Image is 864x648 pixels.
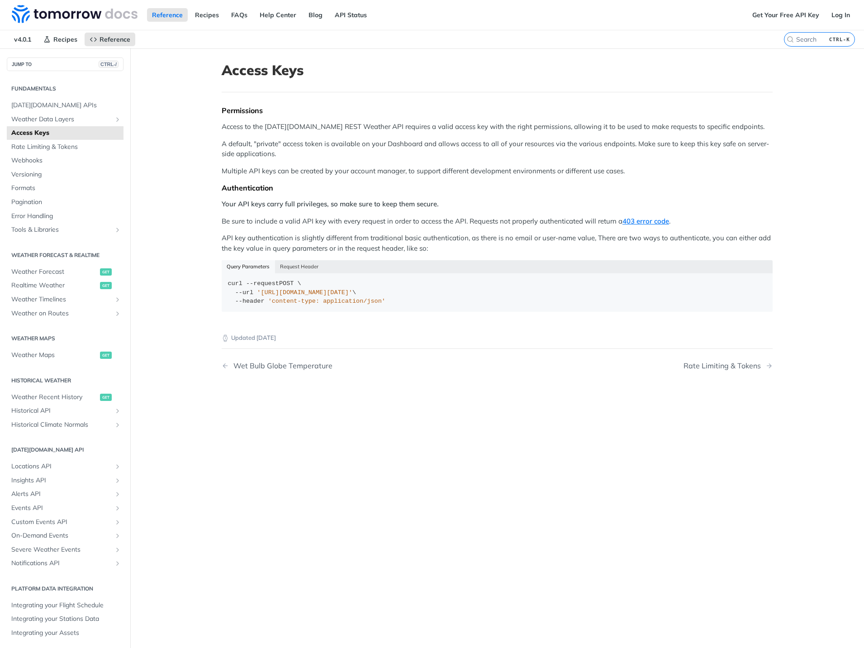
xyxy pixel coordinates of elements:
[228,279,767,306] div: POST \ \
[190,8,224,22] a: Recipes
[7,391,123,404] a: Weather Recent Historyget
[11,531,112,540] span: On-Demand Events
[304,8,328,22] a: Blog
[100,268,112,276] span: get
[11,490,112,499] span: Alerts API
[11,504,112,513] span: Events API
[222,122,773,132] p: Access to the [DATE][DOMAIN_NAME] REST Weather API requires a valid access key with the right per...
[222,233,773,253] p: API key authentication is slightly different from traditional basic authentication, as there is n...
[255,8,301,22] a: Help Center
[11,420,112,429] span: Historical Climate Normals
[12,5,138,23] img: Tomorrow.io Weather API Docs
[684,362,765,370] div: Rate Limiting & Tokens
[222,183,773,192] div: Authentication
[11,615,121,624] span: Integrating your Stations Data
[114,546,121,553] button: Show subpages for Severe Weather Events
[7,168,123,181] a: Versioning
[7,113,123,126] a: Weather Data LayersShow subpages for Weather Data Layers
[11,115,112,124] span: Weather Data Layers
[114,505,121,512] button: Show subpages for Events API
[11,225,112,234] span: Tools & Libraries
[114,226,121,233] button: Show subpages for Tools & Libraries
[11,476,112,485] span: Insights API
[11,267,98,276] span: Weather Forecast
[114,532,121,539] button: Show subpages for On-Demand Events
[7,334,123,343] h2: Weather Maps
[114,407,121,415] button: Show subpages for Historical API
[7,85,123,93] h2: Fundamentals
[222,200,439,208] strong: Your API keys carry full privileges, so make sure to keep them secure.
[9,33,36,46] span: v4.0.1
[85,33,135,46] a: Reference
[622,217,669,225] a: 403 error code
[11,545,112,554] span: Severe Weather Events
[114,310,121,317] button: Show subpages for Weather on Routes
[7,529,123,543] a: On-Demand EventsShow subpages for On-Demand Events
[7,474,123,487] a: Insights APIShow subpages for Insights API
[7,404,123,418] a: Historical APIShow subpages for Historical API
[222,334,773,343] p: Updated [DATE]
[11,129,121,138] span: Access Keys
[53,35,77,43] span: Recipes
[100,394,112,401] span: get
[11,281,98,290] span: Realtime Weather
[222,362,458,370] a: Previous Page: Wet Bulb Globe Temperature
[226,8,252,22] a: FAQs
[11,406,112,415] span: Historical API
[330,8,372,22] a: API Status
[11,518,112,527] span: Custom Events API
[222,353,773,379] nav: Pagination Controls
[7,418,123,432] a: Historical Climate NormalsShow subpages for Historical Climate Normals
[11,629,121,638] span: Integrating your Assets
[7,99,123,112] a: [DATE][DOMAIN_NAME] APIs
[7,307,123,320] a: Weather on RoutesShow subpages for Weather on Routes
[114,519,121,526] button: Show subpages for Custom Events API
[7,348,123,362] a: Weather Mapsget
[7,251,123,259] h2: Weather Forecast & realtime
[7,585,123,593] h2: Platform DATA integration
[114,477,121,484] button: Show subpages for Insights API
[114,116,121,123] button: Show subpages for Weather Data Layers
[11,184,121,193] span: Formats
[11,101,121,110] span: [DATE][DOMAIN_NAME] APIs
[11,462,112,471] span: Locations API
[7,265,123,279] a: Weather Forecastget
[7,223,123,237] a: Tools & LibrariesShow subpages for Tools & Libraries
[222,216,773,227] p: Be sure to include a valid API key with every request in order to access the API. Requests not pr...
[100,282,112,289] span: get
[11,198,121,207] span: Pagination
[257,289,352,296] span: '[URL][DOMAIN_NAME][DATE]'
[11,559,112,568] span: Notifications API
[7,543,123,557] a: Severe Weather EventsShow subpages for Severe Weather Events
[275,260,324,273] button: Request Header
[11,170,121,179] span: Versioning
[7,140,123,154] a: Rate Limiting & Tokens
[228,280,242,287] span: curl
[114,560,121,567] button: Show subpages for Notifications API
[246,280,279,287] span: --request
[7,195,123,209] a: Pagination
[114,463,121,470] button: Show subpages for Locations API
[11,156,121,165] span: Webhooks
[147,8,188,22] a: Reference
[268,298,385,305] span: 'content-type: application/json'
[38,33,82,46] a: Recipes
[684,362,773,370] a: Next Page: Rate Limiting & Tokens
[7,557,123,570] a: Notifications APIShow subpages for Notifications API
[827,35,852,44] kbd: CTRL-K
[7,57,123,71] button: JUMP TOCTRL-/
[11,143,121,152] span: Rate Limiting & Tokens
[114,491,121,498] button: Show subpages for Alerts API
[7,612,123,626] a: Integrating your Stations Data
[229,362,332,370] div: Wet Bulb Globe Temperature
[7,515,123,529] a: Custom Events APIShow subpages for Custom Events API
[114,296,121,303] button: Show subpages for Weather Timelines
[7,154,123,167] a: Webhooks
[7,501,123,515] a: Events APIShow subpages for Events API
[11,295,112,304] span: Weather Timelines
[222,166,773,176] p: Multiple API keys can be created by your account manager, to support different development enviro...
[11,309,112,318] span: Weather on Routes
[7,487,123,501] a: Alerts APIShow subpages for Alerts API
[7,210,123,223] a: Error Handling
[7,126,123,140] a: Access Keys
